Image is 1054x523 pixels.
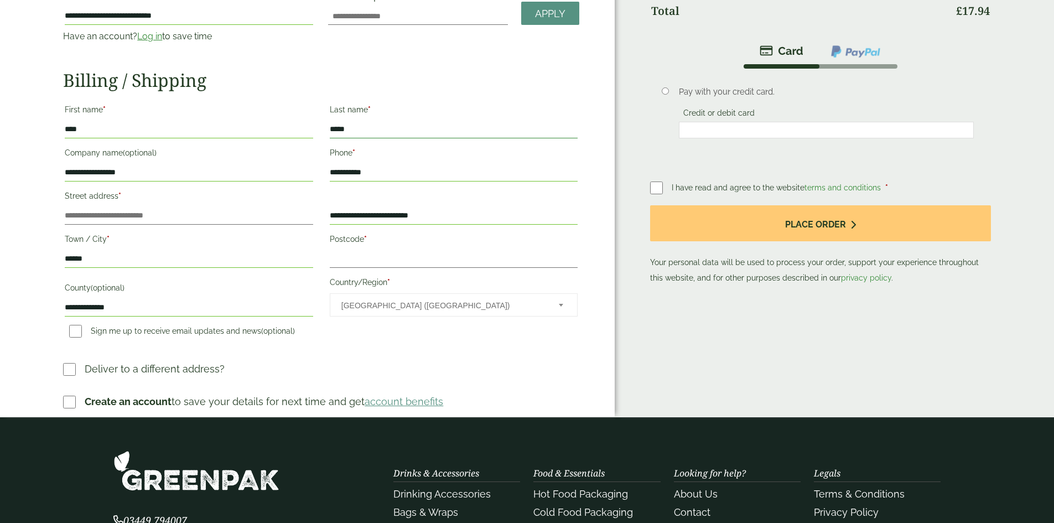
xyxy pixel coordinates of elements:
span: I have read and agree to the website [672,183,883,192]
p: Your personal data will be used to process your order, support your experience throughout this we... [650,205,990,286]
a: Privacy Policy [814,506,879,518]
input: Sign me up to receive email updates and news(optional) [69,325,82,338]
a: terms and conditions [804,183,881,192]
span: (optional) [91,283,124,292]
a: Log in [137,31,162,42]
bdi: 17.94 [956,3,990,18]
label: Postcode [330,231,578,250]
p: to save your details for next time and get [85,394,443,409]
img: ppcp-gateway.png [830,44,881,59]
iframe: Secure card payment input frame [682,125,970,135]
a: Cold Food Packaging [533,506,633,518]
img: stripe.png [760,44,803,58]
abbr: required [103,105,106,114]
label: Country/Region [330,275,578,293]
span: £ [956,3,962,18]
a: Hot Food Packaging [533,488,628,500]
label: Town / City [65,231,313,250]
span: Country/Region [330,293,578,317]
span: United Kingdom (UK) [341,294,544,317]
a: Drinking Accessories [393,488,491,500]
p: Have an account? to save time [63,30,314,43]
abbr: required [352,148,355,157]
a: Contact [674,506,710,518]
strong: Create an account [85,396,172,407]
a: Terms & Conditions [814,488,905,500]
label: Sign me up to receive email updates and news [65,327,299,339]
span: (optional) [261,327,295,335]
label: Street address [65,188,313,207]
label: Credit or debit card [679,108,759,121]
label: Last name [330,102,578,121]
p: Deliver to a different address? [85,361,225,376]
span: Apply [535,8,565,20]
span: (optional) [123,148,157,157]
label: Phone [330,145,578,164]
label: County [65,280,313,299]
abbr: required [118,191,121,200]
abbr: required [107,235,110,244]
a: privacy policy [841,273,891,282]
p: Pay with your credit card. [679,86,974,98]
a: About Us [674,488,718,500]
label: First name [65,102,313,121]
abbr: required [885,183,888,192]
abbr: required [364,235,367,244]
a: Bags & Wraps [393,506,458,518]
a: Apply [521,2,579,25]
button: Place order [650,205,990,241]
abbr: required [368,105,371,114]
h2: Billing / Shipping [63,70,579,91]
abbr: required [387,278,390,287]
label: Company name [65,145,313,164]
img: GreenPak Supplies [113,450,279,491]
a: account benefits [365,396,443,407]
